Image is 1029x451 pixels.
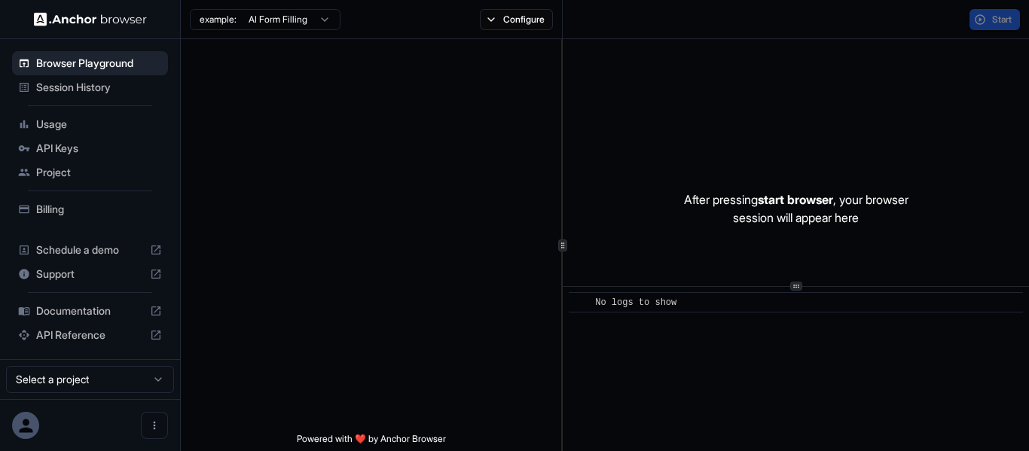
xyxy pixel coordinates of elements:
span: Project [36,165,162,180]
div: Documentation [12,299,168,323]
span: No logs to show [595,297,676,308]
div: Schedule a demo [12,238,168,262]
span: Powered with ❤️ by Anchor Browser [297,433,446,451]
span: Browser Playground [36,56,162,71]
span: example: [200,14,237,26]
span: API Reference [36,328,144,343]
span: Schedule a demo [36,242,144,257]
span: Support [36,267,144,282]
img: Anchor Logo [34,12,147,26]
span: Billing [36,202,162,217]
div: Billing [12,197,168,221]
span: API Keys [36,141,162,156]
div: Support [12,262,168,286]
div: Browser Playground [12,51,168,75]
span: ​ [576,295,584,310]
span: Usage [36,117,162,132]
span: Session History [36,80,162,95]
div: API Keys [12,136,168,160]
div: API Reference [12,323,168,347]
div: Session History [12,75,168,99]
p: After pressing , your browser session will appear here [684,190,908,227]
button: Open menu [141,412,168,439]
div: Usage [12,112,168,136]
span: start browser [758,192,833,207]
div: Project [12,160,168,184]
button: Configure [480,9,553,30]
span: Documentation [36,303,144,318]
